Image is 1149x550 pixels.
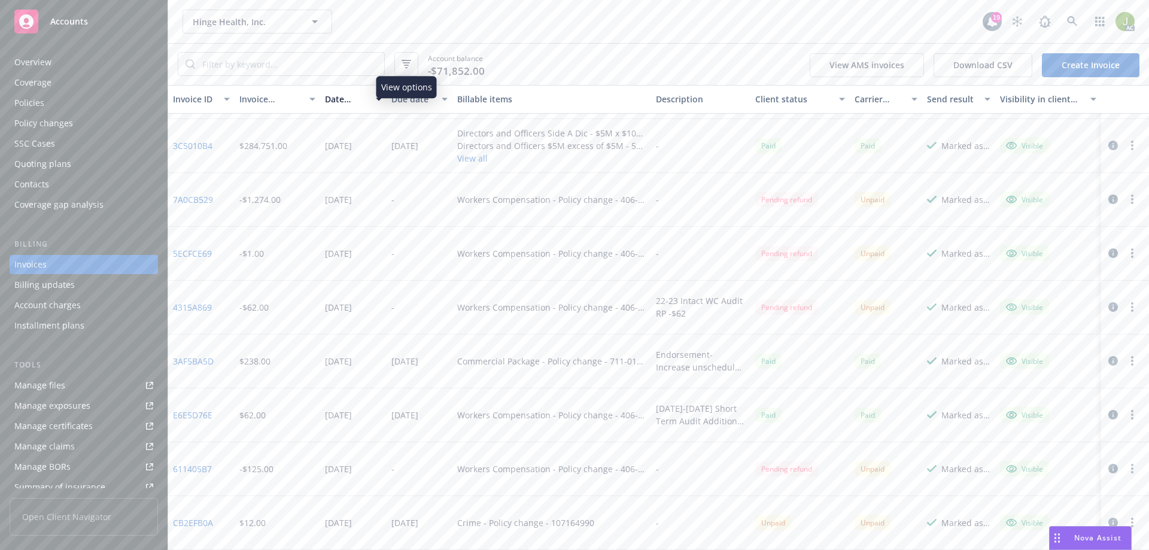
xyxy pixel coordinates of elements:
div: Marked as sent [941,409,990,421]
button: Billable items [452,85,651,114]
div: Pending refund [755,192,818,207]
div: Policy changes [14,114,73,133]
button: Download CSV [934,53,1032,77]
div: Workers Compensation - Policy change - 406-04-81-37-0002 [457,247,646,260]
a: Manage files [10,376,158,395]
a: 4315A869 [173,301,212,314]
div: Paid [755,354,782,369]
div: Date issued [325,93,369,105]
img: photo [1115,12,1135,31]
button: Description [651,85,750,114]
div: Visible [1006,248,1043,259]
a: Policies [10,93,158,113]
span: Paid [755,408,782,423]
div: Unpaid [855,300,890,315]
a: Installment plans [10,316,158,335]
div: $284,751.00 [239,139,287,152]
div: Marked as sent [941,516,990,529]
a: 5ECFCE69 [173,247,212,260]
div: Unpaid [855,246,890,261]
span: Hinge Health, Inc. [193,16,296,28]
a: Billing updates [10,275,158,294]
div: Workers Compensation - Policy change - 406-04-81-38-0002 [457,409,646,421]
a: Accounts [10,5,158,38]
div: $62.00 [239,409,266,421]
div: Invoice ID [173,93,217,105]
div: Coverage gap analysis [14,195,104,214]
div: Marked as sent [941,301,990,314]
button: Date issued [320,85,387,114]
a: Summary of insurance [10,478,158,497]
a: 611405B7 [173,463,212,475]
button: Visibility in client dash [995,85,1101,114]
div: [DATE] [325,463,352,475]
button: Send result [922,85,995,114]
div: Paid [755,138,782,153]
a: Manage exposures [10,396,158,415]
div: Workers Compensation - Policy change - 406-04-81-39-0001 [457,301,646,314]
a: E6E5D76E [173,409,212,421]
div: Billing [10,238,158,250]
div: $238.00 [239,355,270,367]
a: Quoting plans [10,154,158,174]
div: Installment plans [14,316,84,335]
div: 19 [991,12,1002,23]
a: Contacts [10,175,158,194]
div: [DATE] [391,409,418,421]
div: Billing updates [14,275,75,294]
div: Unpaid [855,461,890,476]
div: Endorsement-Increase unscheduled location coverage amount. Payment due upon receipt, thank you! [656,348,746,373]
a: Report a Bug [1033,10,1057,34]
div: Drag to move [1050,527,1065,549]
div: -$1,274.00 [239,193,281,206]
a: Stop snowing [1005,10,1029,34]
div: Visible [1006,194,1043,205]
div: - [656,193,659,206]
div: Visible [1006,355,1043,366]
div: - [656,463,659,475]
div: Carrier status [855,93,905,105]
a: Coverage gap analysis [10,195,158,214]
span: -$71,852.00 [428,63,485,79]
div: Unpaid [855,515,890,530]
div: [DATE] [325,139,352,152]
a: Overview [10,53,158,72]
div: Marked as sent [941,247,990,260]
div: Client status [755,93,832,105]
div: [DATE]-[DATE] Short Term Audit Additional Premium due, payment due upon receipt. Thank you! [656,402,746,427]
button: Invoice amount [235,85,321,114]
a: Manage BORs [10,457,158,476]
a: Create Invoice [1042,53,1139,77]
button: Client status [750,85,850,114]
a: Manage certificates [10,417,158,436]
span: Nova Assist [1074,533,1121,543]
div: Manage files [14,376,65,395]
input: Filter by keyword... [195,53,384,75]
div: Manage claims [14,437,75,456]
div: Pending refund [755,461,818,476]
div: Billable items [457,93,646,105]
a: CB2EFB0A [173,516,213,529]
div: Paid [855,408,881,423]
div: Directors and Officers Side A Dic - $5M x $10M Side A DIC - 0313-5525 [457,127,646,139]
div: [DATE] [325,516,352,529]
div: - [391,247,394,260]
div: [DATE] [325,355,352,367]
svg: Search [186,59,195,69]
div: Contacts [14,175,49,194]
div: Visible [1006,409,1043,420]
div: Paid [855,354,881,369]
div: Marked as sent [941,193,990,206]
a: Account charges [10,296,158,315]
a: 7A0CB529 [173,193,213,206]
div: [DATE] [325,193,352,206]
div: Visible [1006,463,1043,474]
a: Policy changes [10,114,158,133]
a: SSC Cases [10,134,158,153]
div: Workers Compensation - Policy change - 406-04-81-39-0001 [457,463,646,475]
button: View AMS invoices [810,53,924,77]
div: Visible [1006,140,1043,151]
